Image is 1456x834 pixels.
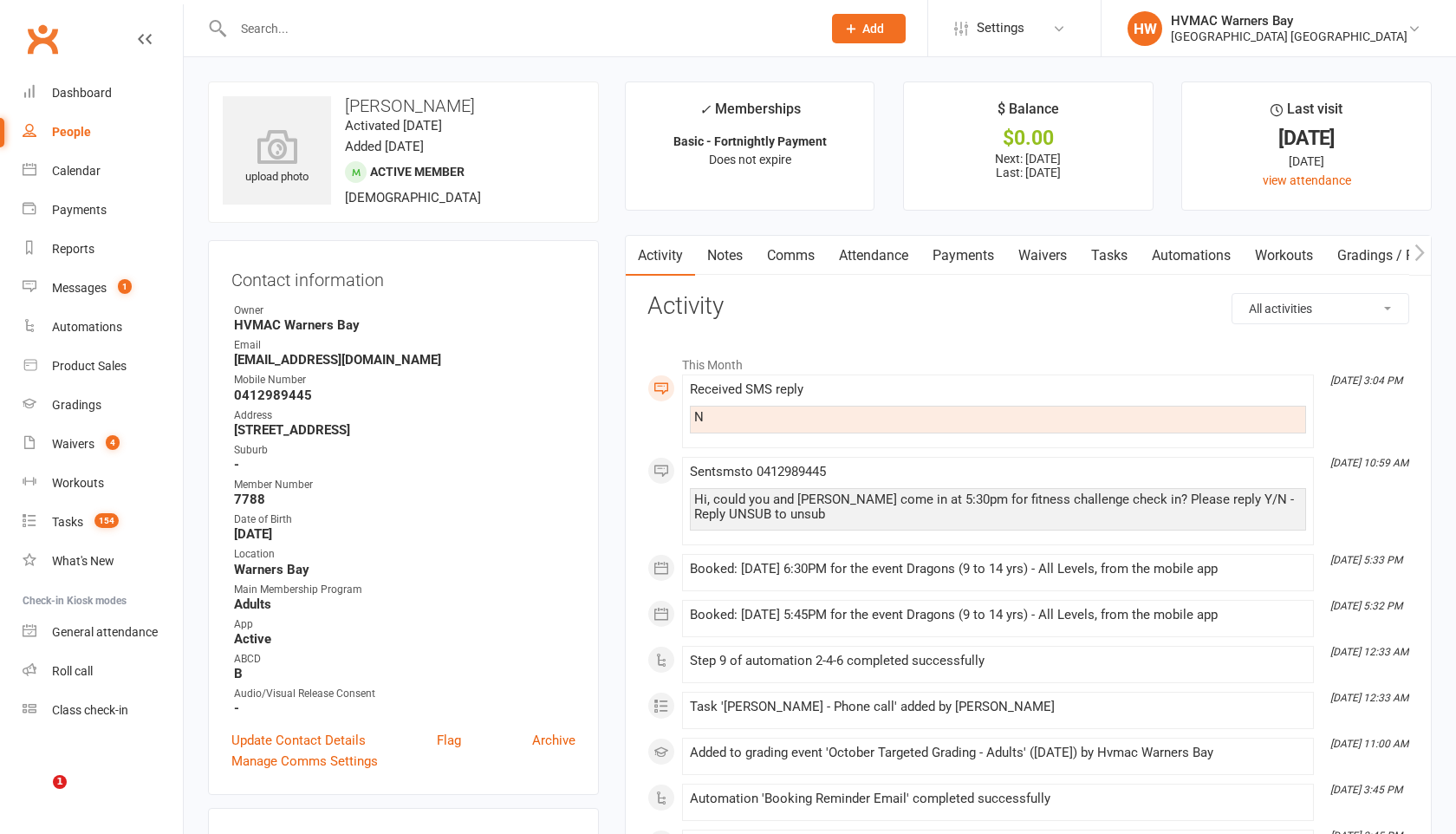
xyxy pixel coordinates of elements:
[690,382,1306,397] div: Received SMS reply
[690,562,1306,577] div: Booked: [DATE] 6:30PM for the event Dragons (9 to 14 yrs) - All Levels, from the mobile app
[234,546,575,563] div: Location
[53,775,67,789] span: 1
[23,464,183,503] a: Workouts
[52,242,94,256] div: Reports
[234,616,575,633] div: App
[23,503,183,542] a: Tasks 154
[1271,98,1342,129] div: Last visit
[234,596,575,612] strong: Adults
[23,113,183,152] a: People
[23,230,183,269] a: Reports
[23,613,183,652] a: General attendance kiosk mode
[1243,236,1325,276] a: Workouts
[23,269,183,308] a: Messages 1
[21,17,64,61] a: Clubworx
[690,464,826,479] span: Sent sms to 0412989445
[755,236,827,276] a: Comms
[231,730,366,751] a: Update Contact Details
[23,386,183,425] a: Gradings
[234,477,575,493] div: Member Number
[228,16,809,41] input: Search...
[234,457,575,472] strong: -
[345,190,481,205] span: [DEMOGRAPHIC_DATA]
[920,152,1137,179] p: Next: [DATE] Last: [DATE]
[234,442,575,459] div: Suburb
[234,372,575,388] div: Mobile Number
[1330,646,1408,658] i: [DATE] 12:33 AM
[1330,784,1402,796] i: [DATE] 3:45 PM
[832,14,906,43] button: Add
[647,293,1409,320] h3: Activity
[694,410,1302,425] div: N
[234,582,575,598] div: Main Membership Program
[1198,152,1415,171] div: [DATE]
[118,279,132,294] span: 1
[52,359,127,373] div: Product Sales
[827,236,920,276] a: Attendance
[231,751,378,772] a: Manage Comms Settings
[1330,738,1408,750] i: [DATE] 11:00 AM
[231,264,575,290] h3: Contact information
[234,317,575,333] strong: HVMAC Warners Bay
[234,562,575,577] strong: Warners Bay
[52,554,114,568] div: What's New
[52,86,112,100] div: Dashboard
[1330,554,1402,566] i: [DATE] 5:33 PM
[690,608,1306,622] div: Booked: [DATE] 5:45PM for the event Dragons (9 to 14 yrs) - All Levels, from the mobile app
[52,703,128,717] div: Class check-in
[52,515,83,529] div: Tasks
[234,666,575,681] strong: B
[977,9,1024,48] span: Settings
[234,388,575,403] strong: 0412989445
[920,236,1006,276] a: Payments
[532,730,575,751] a: Archive
[1330,600,1402,612] i: [DATE] 5:32 PM
[709,153,791,166] span: Does not expire
[1330,457,1408,469] i: [DATE] 10:59 AM
[23,542,183,581] a: What's New
[52,625,158,639] div: General attendance
[1330,375,1402,387] i: [DATE] 3:04 PM
[234,303,575,319] div: Owner
[690,746,1306,760] div: Added to grading event 'October Targeted Grading - Adults' ([DATE]) by Hvmac Warners Bay
[370,165,465,179] span: Active member
[234,700,575,716] strong: -
[23,652,183,691] a: Roll call
[234,631,575,647] strong: Active
[23,74,183,113] a: Dashboard
[52,164,101,178] div: Calendar
[23,691,183,730] a: Class kiosk mode
[234,492,575,507] strong: 7788
[234,422,575,438] strong: [STREET_ADDRESS]
[695,236,755,276] a: Notes
[52,664,93,678] div: Roll call
[94,513,119,528] span: 154
[52,281,107,295] div: Messages
[234,526,575,542] strong: [DATE]
[626,236,695,276] a: Activity
[234,407,575,424] div: Address
[52,398,101,412] div: Gradings
[17,775,59,817] iframe: Intercom live chat
[1330,692,1408,704] i: [DATE] 12:33 AM
[345,118,442,134] time: Activated [DATE]
[690,654,1306,668] div: Step 9 of automation 2-4-6 completed successfully
[23,425,183,464] a: Waivers 4
[1171,29,1407,44] div: [GEOGRAPHIC_DATA] [GEOGRAPHIC_DATA]
[699,101,711,118] i: ✓
[52,203,107,217] div: Payments
[52,476,104,490] div: Workouts
[1128,11,1162,46] div: HW
[920,129,1137,147] div: $0.00
[673,134,827,148] strong: Basic - Fortnightly Payment
[1079,236,1140,276] a: Tasks
[699,98,801,130] div: Memberships
[23,347,183,386] a: Product Sales
[1171,13,1407,29] div: HVMAC Warners Bay
[647,347,1409,375] li: This Month
[223,129,331,186] div: upload photo
[862,22,884,36] span: Add
[52,437,94,451] div: Waivers
[690,792,1306,806] div: Automation 'Booking Reminder Email' completed successfully
[23,308,183,347] a: Automations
